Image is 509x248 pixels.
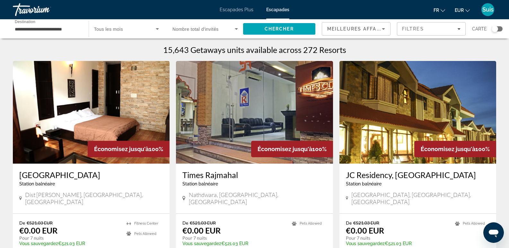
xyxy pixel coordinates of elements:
[189,191,327,205] span: Nathdwara, [GEOGRAPHIC_DATA], [GEOGRAPHIC_DATA]
[182,235,285,241] p: Pour 7 nuits
[190,220,216,226] span: €521.03 EUR
[434,8,439,13] font: fr
[220,7,253,12] a: Escapades Plus
[19,220,25,226] span: De
[266,7,289,12] a: Escapades
[483,222,504,243] iframe: Bouton de lancement de la fenêtre de messagerie
[182,181,218,186] span: Station balnéaire
[134,232,156,236] span: Pets Allowed
[19,170,163,180] a: [GEOGRAPHIC_DATA]
[251,141,333,157] div: 100%
[243,23,316,35] button: Search
[182,241,221,246] span: Vous sauvegardez
[15,20,35,24] span: Destination
[182,241,285,246] p: €521.03 EUR
[346,241,449,246] p: €521.03 EUR
[346,241,385,246] span: Vous sauvegardez
[27,220,53,226] span: €521.03 EUR
[182,226,221,235] p: €0.00 EUR
[19,226,57,235] p: €0.00 EUR
[19,235,120,241] p: Pour 7 nuits
[134,221,158,226] span: Fitness Center
[15,25,80,33] input: Select destination
[176,61,333,164] img: Times Rajmahal
[434,5,445,15] button: Changer de langue
[472,24,487,33] span: Carte
[258,146,312,152] span: Économisez jusqu'à
[455,8,464,13] font: EUR
[13,61,170,164] img: Haut Monde Hill Stream Resort
[182,220,188,226] span: De
[300,221,322,226] span: Pets Allowed
[482,6,494,13] font: Suis
[339,61,496,164] img: JC Residency, Kodaikanal
[327,25,385,33] mat-select: Sort by
[463,221,485,226] span: Pets Allowed
[346,220,352,226] span: De
[163,45,346,55] h1: 15,643 Getaways units available across 272 Resorts
[265,26,294,31] span: Chercher
[353,220,379,226] span: €521.03 EUR
[182,170,326,180] a: Times Rajmahal
[455,5,470,15] button: Changer de devise
[94,27,123,32] span: Tous les mois
[346,226,384,235] p: €0.00 EUR
[172,27,219,32] span: Nombre total d'invités
[13,1,77,18] a: Travorium
[479,3,496,16] button: Menu utilisateur
[94,146,149,152] span: Économisez jusqu'à
[414,141,496,157] div: 100%
[421,146,475,152] span: Économisez jusqu'à
[327,26,389,31] span: Meilleures affaires
[397,22,466,36] button: Filters
[25,191,163,205] span: Dist [PERSON_NAME], [GEOGRAPHIC_DATA], [GEOGRAPHIC_DATA]
[346,235,449,241] p: Pour 7 nuits
[346,181,382,186] span: Station balnéaire
[402,26,424,31] span: Filtres
[19,241,58,246] span: Vous sauvegardez
[351,191,490,205] span: [GEOGRAPHIC_DATA], [GEOGRAPHIC_DATA], [GEOGRAPHIC_DATA]
[19,241,120,246] p: €521.03 EUR
[19,181,55,186] span: Station balnéaire
[88,141,170,157] div: 100%
[346,170,490,180] a: JC Residency, [GEOGRAPHIC_DATA]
